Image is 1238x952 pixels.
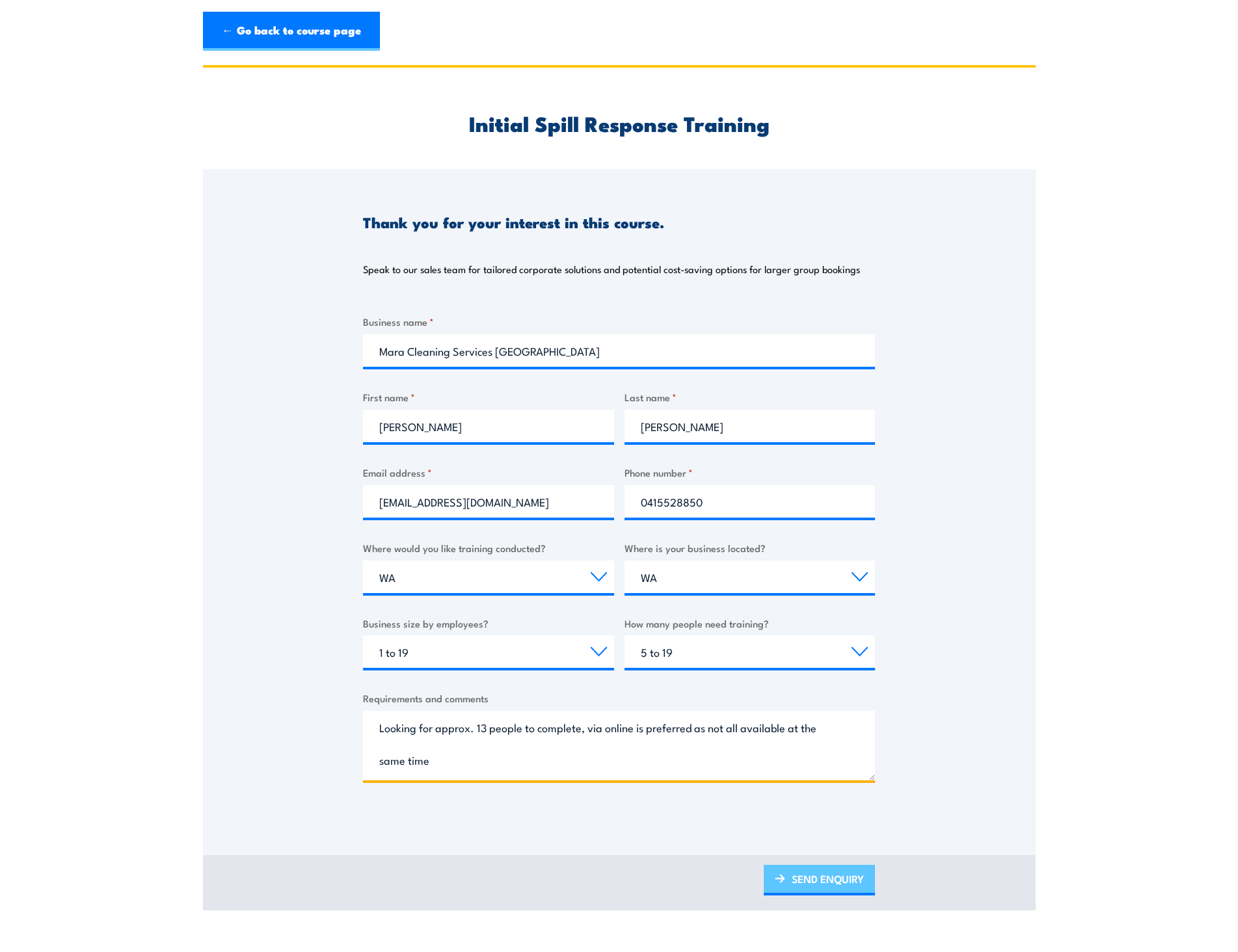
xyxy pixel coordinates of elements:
label: Phone number [625,465,876,480]
label: First name [363,390,614,404]
label: How many people need training? [625,616,876,631]
label: Email address [363,465,614,480]
label: Where would you like training conducted? [363,540,614,555]
a: SEND ENQUIRY [764,865,875,895]
p: Speak to our sales team for tailored corporate solutions and potential cost-saving options for la... [363,263,860,276]
h2: Initial Spill Response Training [363,114,875,132]
label: Business name [363,314,875,329]
a: ← Go back to course page [203,12,380,51]
h3: Thank you for your interest in this course. [363,215,664,230]
label: Requirements and comments [363,691,875,706]
label: Last name [625,390,876,404]
label: Where is your business located? [625,540,876,555]
label: Business size by employees? [363,616,614,631]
